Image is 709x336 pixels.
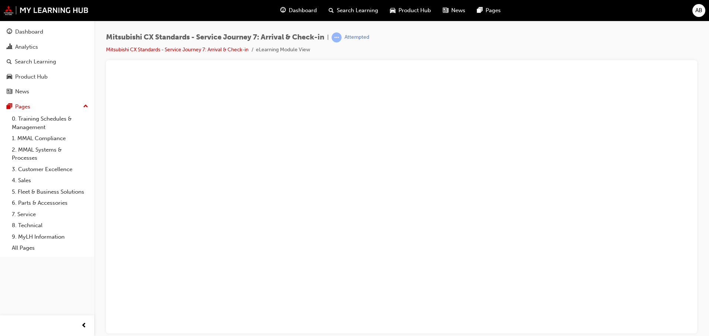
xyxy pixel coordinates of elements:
div: Pages [15,103,30,111]
a: 6. Parts & Accessories [9,197,91,209]
a: news-iconNews [437,3,471,18]
span: car-icon [7,74,12,80]
span: news-icon [443,6,448,15]
a: 9. MyLH Information [9,231,91,243]
div: News [15,87,29,96]
a: car-iconProduct Hub [384,3,437,18]
a: Search Learning [3,55,91,69]
div: Analytics [15,43,38,51]
a: News [3,85,91,98]
a: search-iconSearch Learning [323,3,384,18]
span: pages-icon [7,104,12,110]
a: pages-iconPages [471,3,507,18]
a: Analytics [3,40,91,54]
img: mmal [4,6,89,15]
span: Pages [486,6,501,15]
span: learningRecordVerb_ATTEMPT-icon [332,32,342,42]
button: AB [692,4,705,17]
a: 3. Customer Excellence [9,164,91,175]
span: Mitsubishi CX Standards - Service Journey 7: Arrival & Check-in [106,33,324,42]
span: Product Hub [398,6,431,15]
div: Dashboard [15,28,43,36]
span: | [327,33,329,42]
span: guage-icon [280,6,286,15]
a: 8. Technical [9,220,91,231]
a: Dashboard [3,25,91,39]
span: guage-icon [7,29,12,35]
a: 7. Service [9,209,91,220]
a: 4. Sales [9,175,91,186]
a: guage-iconDashboard [274,3,323,18]
button: DashboardAnalyticsSearch LearningProduct HubNews [3,24,91,100]
a: 0. Training Schedules & Management [9,113,91,133]
span: up-icon [83,102,88,111]
span: Dashboard [289,6,317,15]
span: AB [695,6,702,15]
button: Pages [3,100,91,114]
span: Search Learning [337,6,378,15]
div: Search Learning [15,58,56,66]
a: Mitsubishi CX Standards - Service Journey 7: Arrival & Check-in [106,46,249,53]
span: chart-icon [7,44,12,51]
span: news-icon [7,89,12,95]
span: car-icon [390,6,395,15]
div: Product Hub [15,73,48,81]
a: All Pages [9,242,91,254]
span: prev-icon [81,321,87,330]
span: News [451,6,465,15]
span: pages-icon [477,6,483,15]
span: search-icon [7,59,12,65]
li: eLearning Module View [256,46,310,54]
div: Attempted [345,34,369,41]
a: 2. MMAL Systems & Processes [9,144,91,164]
a: 1. MMAL Compliance [9,133,91,144]
a: 5. Fleet & Business Solutions [9,186,91,198]
a: Product Hub [3,70,91,84]
span: search-icon [329,6,334,15]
